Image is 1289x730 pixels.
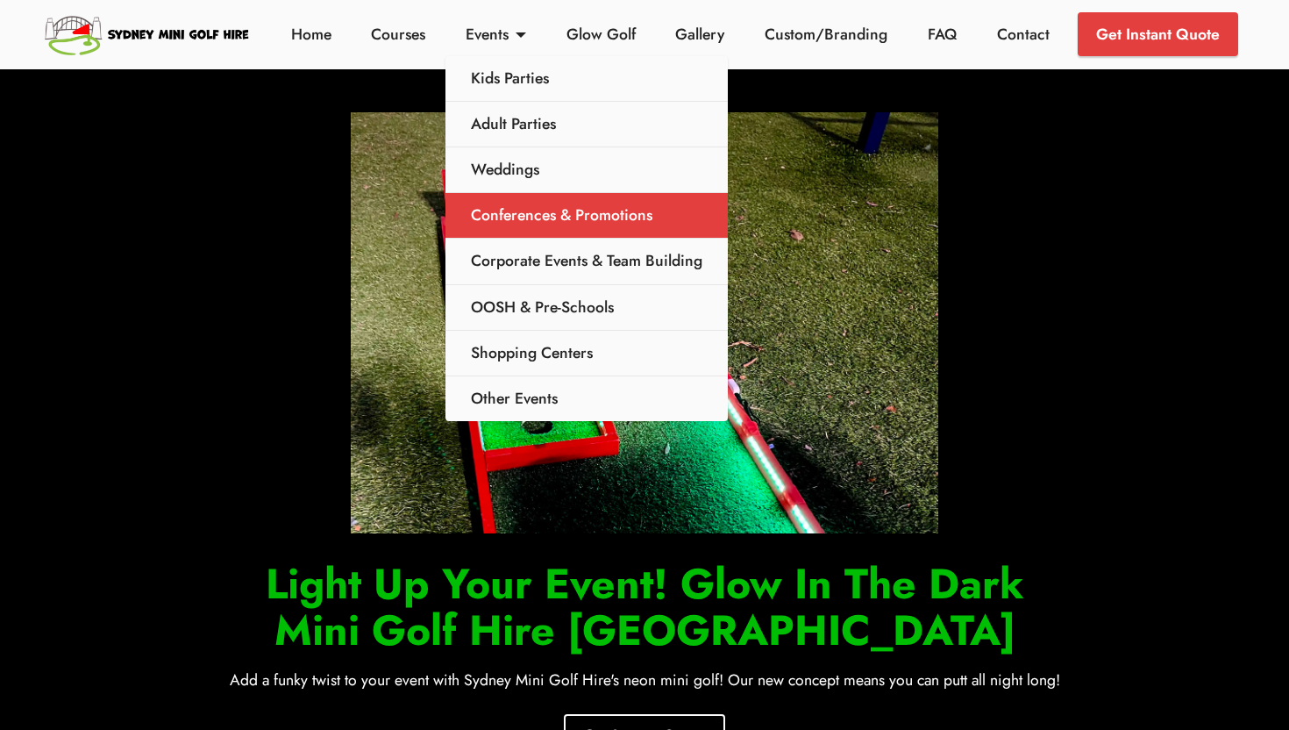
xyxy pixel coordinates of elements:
[1078,12,1238,56] a: Get Instant Quote
[445,376,728,421] a: Other Events
[445,102,728,147] a: Adult Parties
[760,23,893,46] a: Custom/Branding
[42,9,253,60] img: Sydney Mini Golf Hire
[224,669,1065,691] p: Add a funky twist to your event with Sydney Mini Golf Hire's neon mini golf! Our new concept mean...
[445,147,728,193] a: Weddings
[445,285,728,331] a: OOSH & Pre-Schools
[351,112,939,533] img: Glow In the Dark Mini Golf Hire Sydney
[266,554,1024,661] strong: Light Up Your Event! Glow In The Dark Mini Golf Hire [GEOGRAPHIC_DATA]
[561,23,640,46] a: Glow Golf
[923,23,962,46] a: FAQ
[445,331,728,376] a: Shopping Centers
[286,23,336,46] a: Home
[445,239,728,284] a: Corporate Events & Team Building
[461,23,531,46] a: Events
[445,56,728,102] a: Kids Parties
[367,23,431,46] a: Courses
[671,23,730,46] a: Gallery
[992,23,1054,46] a: Contact
[445,193,728,239] a: Conferences & Promotions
